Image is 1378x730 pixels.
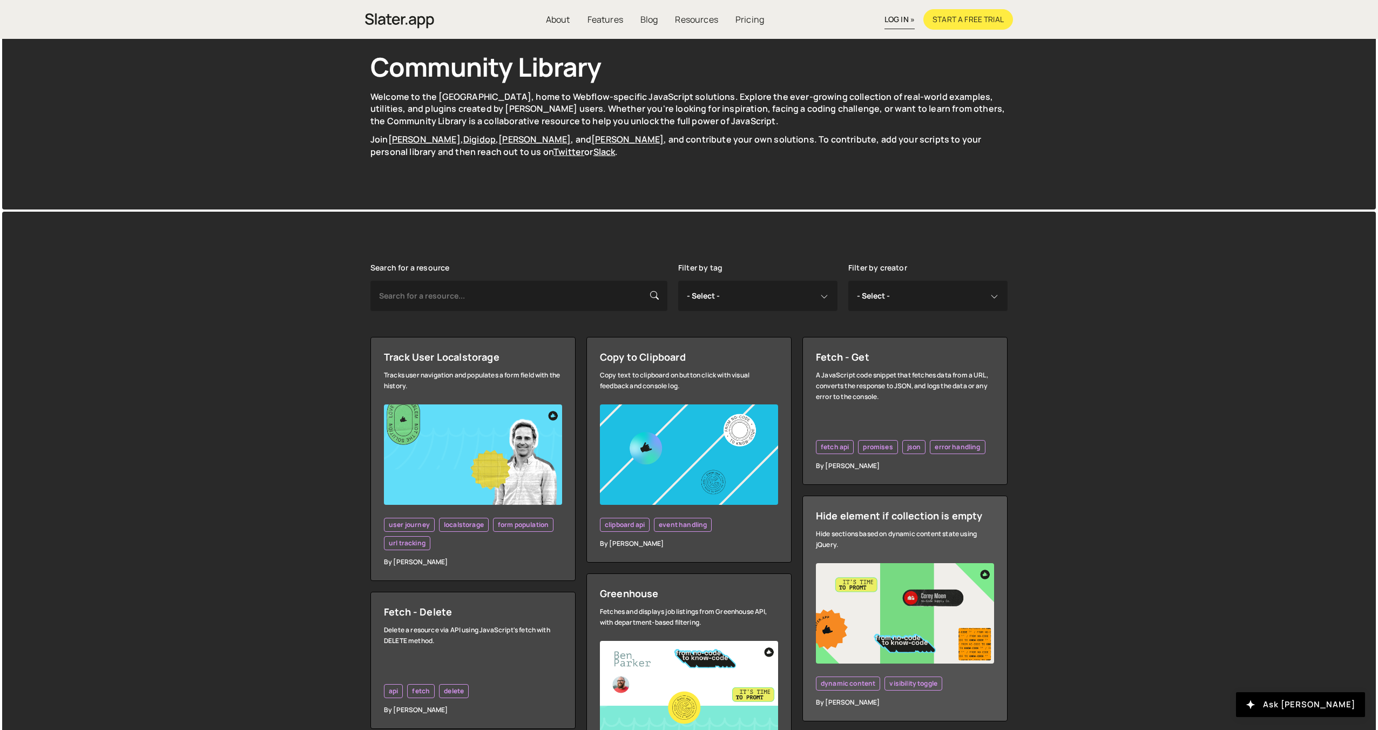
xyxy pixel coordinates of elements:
p: Welcome to the [GEOGRAPHIC_DATA], home to Webflow-specific JavaScript solutions. Explore the ever... [370,91,1008,127]
a: Track User Localstorage Tracks user navigation and populates a form field with the history. user ... [370,337,576,581]
div: Copy to Clipboard [600,350,778,363]
span: dynamic content [821,679,875,688]
span: error handling [935,443,980,451]
a: [PERSON_NAME] [591,133,664,145]
a: Start a free trial [923,9,1013,30]
img: YT%20-%20Thumb%20(14).png [600,404,778,505]
div: Greenhouse [600,587,778,600]
a: Features [579,9,632,30]
div: Fetch - Delete [384,605,562,618]
div: By [PERSON_NAME] [600,538,778,549]
a: Fetch - Delete Delete a resource via API using JavaScript's fetch with DELETE method. api fetch d... [370,592,576,729]
img: Slater is an modern coding environment with an inbuilt AI tool. Get custom code quickly with no c... [365,10,434,31]
a: [PERSON_NAME] [388,133,461,145]
span: json [907,443,921,451]
div: By [PERSON_NAME] [384,705,562,715]
div: Fetches and displays job listings from Greenhouse API, with department-based filtering. [600,606,778,628]
span: fetch api [821,443,849,451]
p: Join , , , and , and contribute your own solutions. To contribute, add your scripts to your perso... [370,133,1008,158]
label: Search for a resource [370,263,449,272]
div: By [PERSON_NAME] [816,697,994,708]
span: clipboard api [605,521,645,529]
img: YT%20-%20Thumb%20(16).png [816,563,994,664]
div: By [PERSON_NAME] [384,557,562,567]
a: About [537,9,579,30]
div: A JavaScript code snippet that fetches data from a URL, converts the response to JSON, and logs t... [816,370,994,402]
input: Search for a resource... [370,281,667,311]
span: localstorage [444,521,484,529]
div: Copy text to clipboard on button click with visual feedback and console log. [600,370,778,391]
a: Pricing [727,9,773,30]
img: YT%20-%20Thumb%20(2).png [384,404,562,505]
div: Hide element if collection is empty [816,509,994,522]
a: Blog [632,9,667,30]
a: log in » [884,10,915,29]
span: api [389,687,398,695]
span: form population [498,521,549,529]
span: delete [444,687,464,695]
span: user journey [389,521,430,529]
div: Hide sections based on dynamic content state using jQuery. [816,529,994,550]
a: home [365,8,434,31]
a: [PERSON_NAME] [498,133,571,145]
span: promises [863,443,893,451]
button: Ask [PERSON_NAME] [1236,692,1365,717]
a: Slack [593,146,616,158]
div: By [PERSON_NAME] [816,461,994,471]
a: Resources [666,9,726,30]
a: Hide element if collection is empty Hide sections based on dynamic content state using jQuery. dy... [802,496,1008,721]
label: Filter by creator [848,263,907,272]
div: Fetch - Get [816,350,994,363]
span: event handling [659,521,707,529]
a: Fetch - Get A JavaScript code snippet that fetches data from a URL, converts the response to JSON... [802,337,1008,485]
a: Copy to Clipboard Copy text to clipboard on button click with visual feedback and console log. cl... [586,337,792,563]
a: Twitter [553,146,584,158]
span: url tracking [389,539,425,547]
span: visibility toggle [889,679,937,688]
div: Track User Localstorage [384,350,562,363]
a: Digidop [463,133,496,145]
div: Tracks user navigation and populates a form field with the history. [384,370,562,391]
div: Delete a resource via API using JavaScript's fetch with DELETE method. [384,625,562,646]
span: fetch [412,687,430,695]
h1: Community Library [370,49,1008,84]
label: Filter by tag [678,263,722,272]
